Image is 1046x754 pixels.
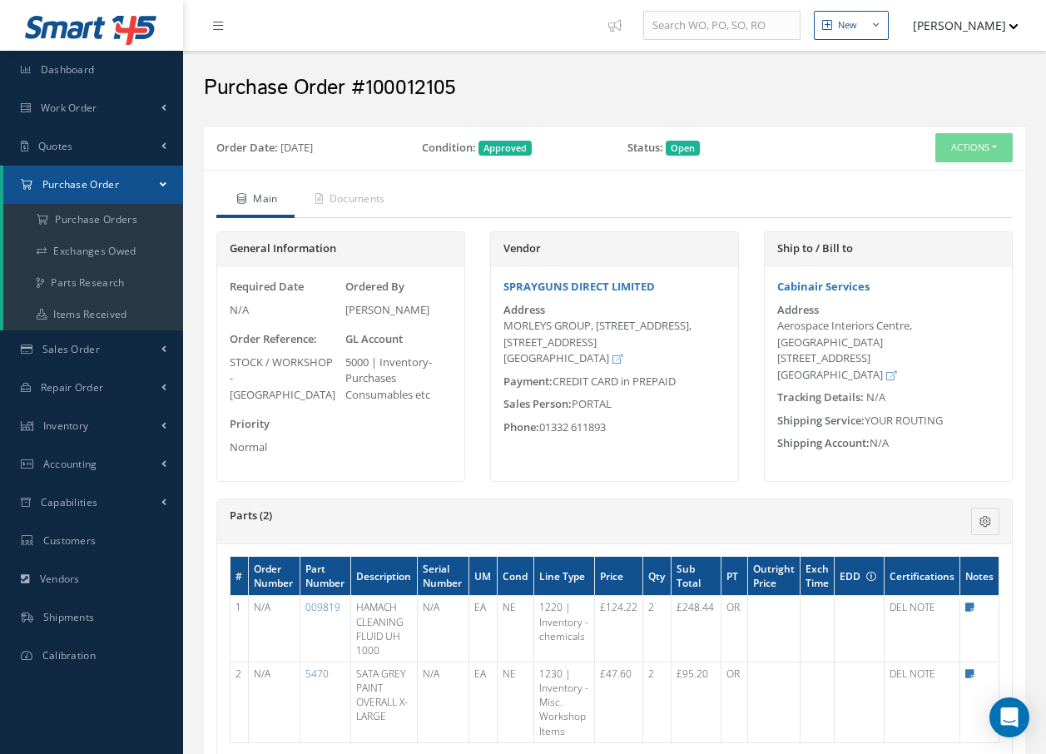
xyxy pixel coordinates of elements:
a: 5470 [305,667,329,681]
th: Qty [643,557,672,596]
td: DEL NOTE [885,596,960,662]
div: New [838,18,857,32]
span: Shipments [43,610,95,624]
th: Description [350,557,417,596]
a: 009819 [305,600,340,614]
td: EA [469,662,498,742]
button: Actions [935,133,1013,162]
h2: Purchase Order #100012105 [204,76,1025,101]
label: Order Date: [216,140,278,156]
div: 5000 | Inventory- Purchases Consumables etc [345,355,453,404]
span: Approved [478,141,532,156]
td: SATA GREY PAINT OVERALL X-LARGE [350,662,417,742]
span: Vendors [40,572,80,586]
td: £124.22 [595,596,643,662]
div: [PERSON_NAME] [345,302,453,319]
td: NE [498,662,534,742]
td: OR [721,596,747,662]
span: Capabilities [41,495,98,509]
div: MORLEYS GROUP, [STREET_ADDRESS], [STREET_ADDRESS] [GEOGRAPHIC_DATA] [503,318,726,367]
span: Inventory [43,419,89,433]
div: PORTAL [491,396,738,413]
td: 1220 | Inventory - chemicals [534,596,595,662]
th: Outright Price [747,557,800,596]
a: Exchanges Owed [3,236,183,267]
td: 2 [643,662,672,742]
td: 2 [231,662,249,742]
span: Repair Order [41,380,104,394]
span: Dashboard [41,62,95,77]
div: N/A [765,435,1012,452]
th: Exch Time [801,557,835,596]
a: Documents [295,183,402,218]
th: Line Type [534,557,595,596]
span: Open [666,141,700,156]
span: Phone: [503,419,539,434]
label: Order Reference: [230,331,317,348]
td: EA [469,596,498,662]
td: £47.60 [595,662,643,742]
span: [DATE] [280,140,313,155]
h5: Parts (2) [230,509,867,523]
td: 1 [231,596,249,662]
span: Shipping Account: [777,435,870,450]
button: [PERSON_NAME] [897,9,1019,42]
span: Payment: [503,374,553,389]
span: Shipping Service: [777,413,865,428]
td: 2 [643,596,672,662]
th: # [231,557,249,596]
th: UM [469,557,498,596]
span: Work Order [41,101,97,115]
td: N/A [249,596,300,662]
div: Open Intercom Messenger [989,697,1029,737]
th: Cond [498,557,534,596]
h5: Ship to / Bill to [777,242,999,255]
td: DEL NOTE [885,662,960,742]
span: Sales Order [42,342,100,356]
th: Price [595,557,643,596]
th: Certifications [885,557,960,596]
td: N/A [249,662,300,742]
div: YOUR ROUTING [765,413,1012,429]
div: 01332 611893 [491,419,738,436]
label: Address [777,304,819,316]
label: Status: [627,140,663,156]
td: NE [498,596,534,662]
div: N/A [230,302,337,319]
a: Parts Research [3,267,183,299]
a: Main [216,183,295,218]
td: N/A [417,596,468,662]
td: £95.20 [672,662,721,742]
span: Purchase Order [42,177,119,191]
label: Address [503,304,545,316]
th: PT [721,557,747,596]
label: Condition: [422,140,476,156]
input: Search WO, PO, SO, RO [643,11,801,41]
div: CREDIT CARD in PREPAID [491,374,738,390]
td: OR [721,662,747,742]
div: Aerospace Interiors Centre, [GEOGRAPHIC_DATA] [STREET_ADDRESS] [GEOGRAPHIC_DATA] [777,318,999,383]
th: EDD [835,557,885,596]
th: Part Number [300,557,350,596]
label: GL Account [345,331,403,348]
label: Priority [230,416,270,433]
a: Cabinair Services [777,279,870,294]
span: Customers [43,533,97,548]
td: 1230 | Inventory - Misc. Workshop Items [534,662,595,742]
th: Order Number [249,557,300,596]
th: Sub Total [672,557,721,596]
td: N/A [417,662,468,742]
a: Purchase Order [3,166,183,204]
span: Quotes [38,139,73,153]
h5: Vendor [503,242,726,255]
span: Accounting [43,457,97,471]
a: SPRAYGUNS DIRECT LIMITED [503,279,655,294]
h5: General Information [230,242,452,255]
a: Purchase Orders [3,204,183,236]
th: Serial Number [417,557,468,596]
th: Notes [960,557,999,596]
div: STOCK / WORKSHOP - [GEOGRAPHIC_DATA] [230,355,337,404]
label: Required Date [230,279,304,295]
label: Ordered By [345,279,404,295]
span: Calibration [42,648,96,662]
